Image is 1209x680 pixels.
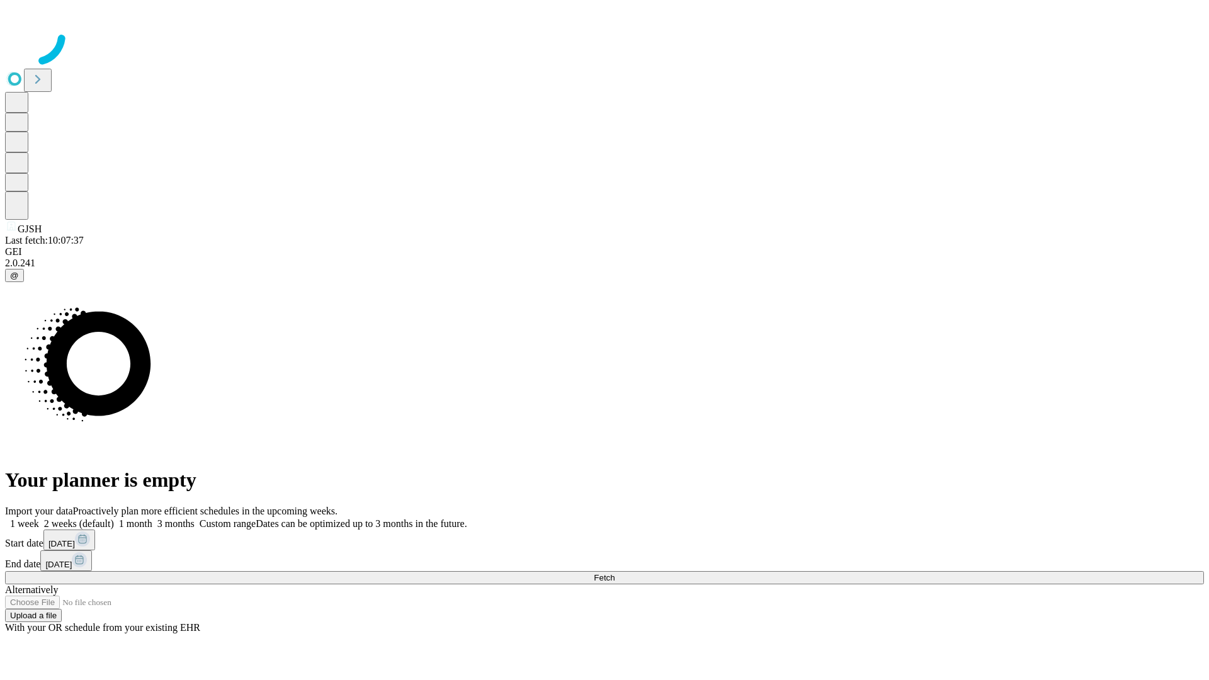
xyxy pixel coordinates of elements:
[18,224,42,234] span: GJSH
[5,584,58,595] span: Alternatively
[5,506,73,516] span: Import your data
[5,258,1204,269] div: 2.0.241
[157,518,195,529] span: 3 months
[5,609,62,622] button: Upload a file
[5,269,24,282] button: @
[5,550,1204,571] div: End date
[73,506,338,516] span: Proactively plan more efficient schedules in the upcoming weeks.
[256,518,467,529] span: Dates can be optimized up to 3 months in the future.
[200,518,256,529] span: Custom range
[45,560,72,569] span: [DATE]
[5,246,1204,258] div: GEI
[5,530,1204,550] div: Start date
[594,573,615,582] span: Fetch
[40,550,92,571] button: [DATE]
[10,518,39,529] span: 1 week
[5,468,1204,492] h1: Your planner is empty
[5,235,84,246] span: Last fetch: 10:07:37
[44,518,114,529] span: 2 weeks (default)
[10,271,19,280] span: @
[5,622,200,633] span: With your OR schedule from your existing EHR
[5,571,1204,584] button: Fetch
[119,518,152,529] span: 1 month
[48,539,75,548] span: [DATE]
[43,530,95,550] button: [DATE]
